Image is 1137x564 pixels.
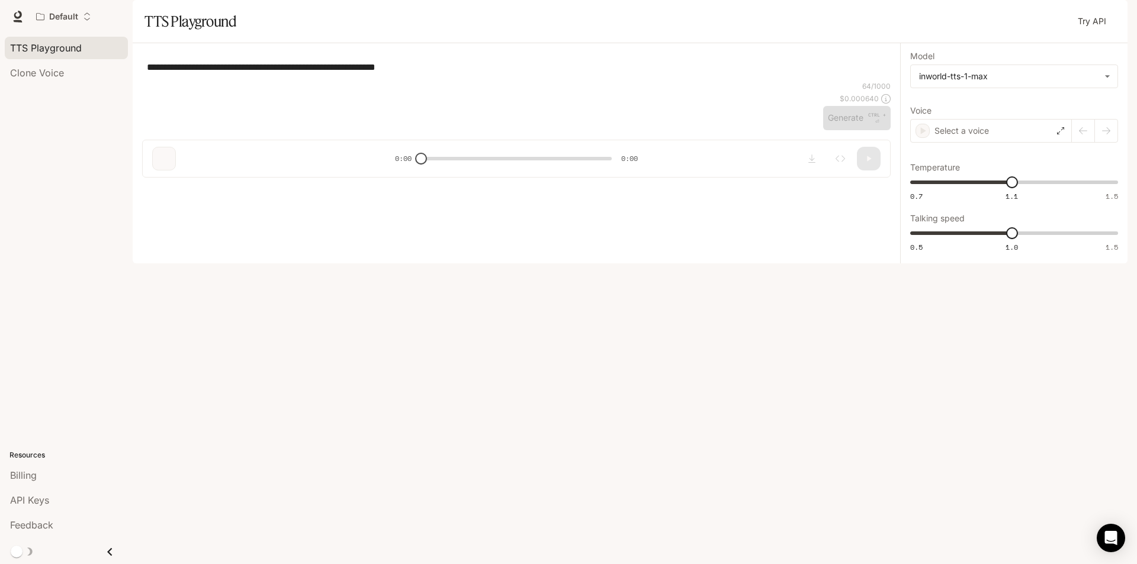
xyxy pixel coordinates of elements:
a: Try API [1073,9,1111,33]
h1: TTS Playground [144,9,236,33]
span: 0.5 [910,242,923,252]
p: Select a voice [934,125,989,137]
div: inworld-tts-1-max [911,65,1117,88]
p: $ 0.000640 [840,94,879,104]
button: Open workspace menu [31,5,97,28]
div: Open Intercom Messenger [1097,524,1125,552]
p: Model [910,52,934,60]
p: Temperature [910,163,960,172]
span: 1.0 [1006,242,1018,252]
div: inworld-tts-1-max [919,70,1099,82]
p: 64 / 1000 [862,81,891,91]
p: Talking speed [910,214,965,223]
p: Default [49,12,78,22]
p: Voice [910,107,932,115]
span: 1.1 [1006,191,1018,201]
span: 1.5 [1106,242,1118,252]
span: 1.5 [1106,191,1118,201]
span: 0.7 [910,191,923,201]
